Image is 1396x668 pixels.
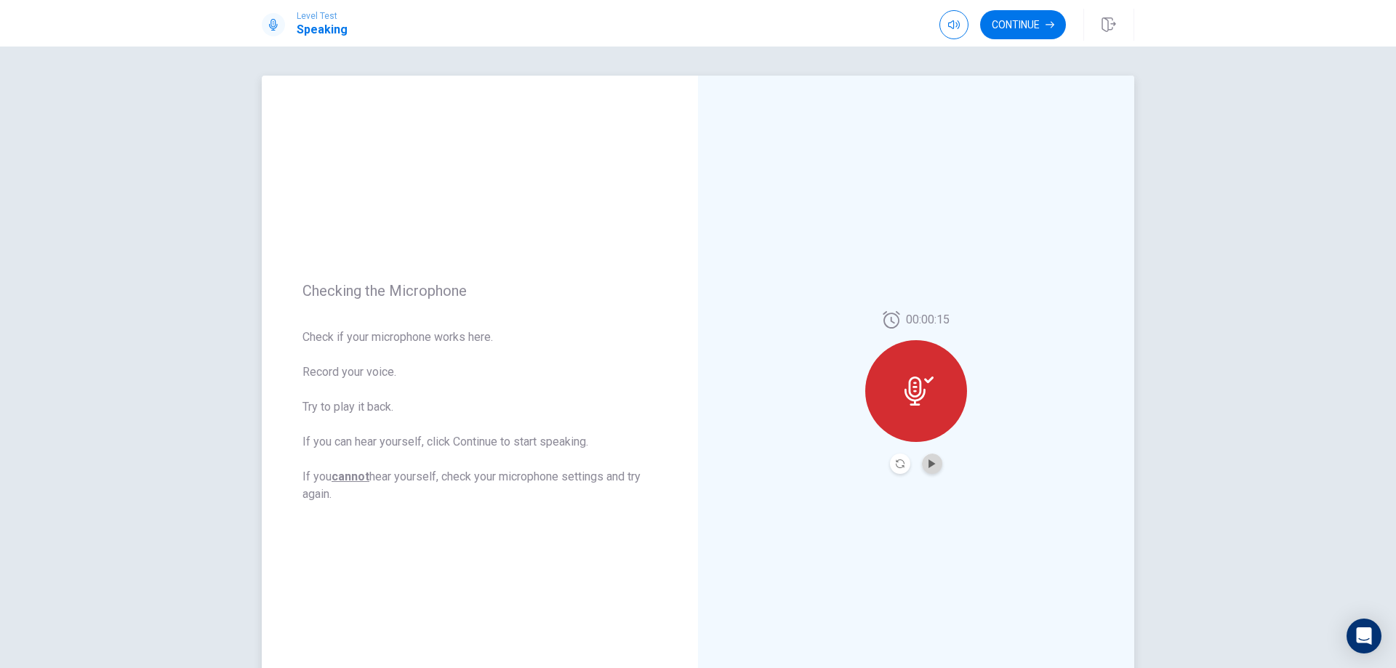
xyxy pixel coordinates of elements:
[297,21,348,39] h1: Speaking
[302,329,657,503] span: Check if your microphone works here. Record your voice. Try to play it back. If you can hear your...
[297,11,348,21] span: Level Test
[906,311,950,329] span: 00:00:15
[1347,619,1381,653] div: Open Intercom Messenger
[922,454,942,474] button: Play Audio
[332,470,369,483] u: cannot
[980,10,1066,39] button: Continue
[302,282,657,299] span: Checking the Microphone
[890,454,910,474] button: Record Again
